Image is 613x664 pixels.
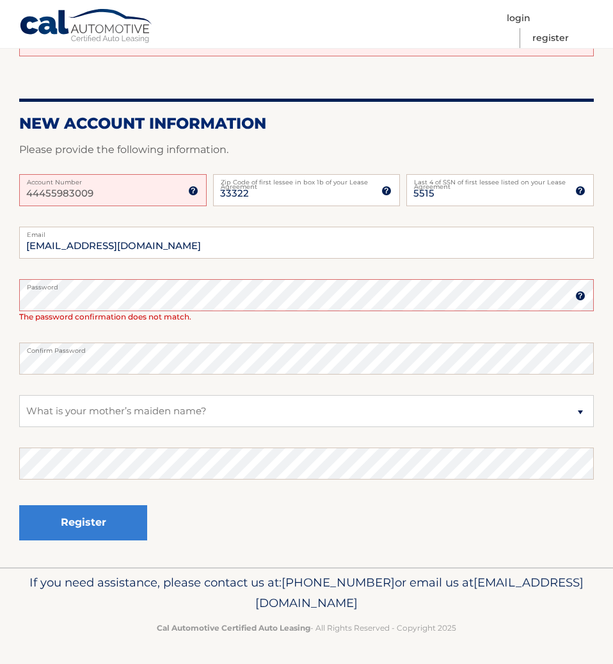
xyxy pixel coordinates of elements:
[19,572,594,613] p: If you need assistance, please contact us at: or email us at
[19,141,594,159] p: Please provide the following information.
[188,186,198,196] img: tooltip.svg
[19,174,207,184] label: Account Number
[532,28,569,48] a: Register
[406,174,594,206] input: SSN or EIN (last 4 digits only)
[575,291,585,301] img: tooltip.svg
[406,174,594,190] label: Last 4 of SSN of first lessee listed on your Lease Agreement
[575,186,585,196] img: tooltip.svg
[213,174,401,190] label: Zip Code of first lessee in box 1b of your Lease Agreement
[19,505,147,540] button: Register
[213,174,401,206] input: Zip Code
[19,8,154,45] a: Cal Automotive
[19,227,594,259] input: Email
[255,575,584,610] span: [EMAIL_ADDRESS][DOMAIN_NAME]
[157,623,310,633] strong: Cal Automotive Certified Auto Leasing
[381,186,392,196] img: tooltip.svg
[19,279,594,289] label: Password
[19,621,594,635] p: - All Rights Reserved - Copyright 2025
[19,343,594,353] label: Confirm Password
[507,8,530,28] a: Login
[19,174,207,206] input: Account Number
[282,575,395,590] span: [PHONE_NUMBER]
[19,312,191,321] span: The password confirmation does not match.
[19,227,594,237] label: Email
[19,114,594,133] h2: New Account Information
